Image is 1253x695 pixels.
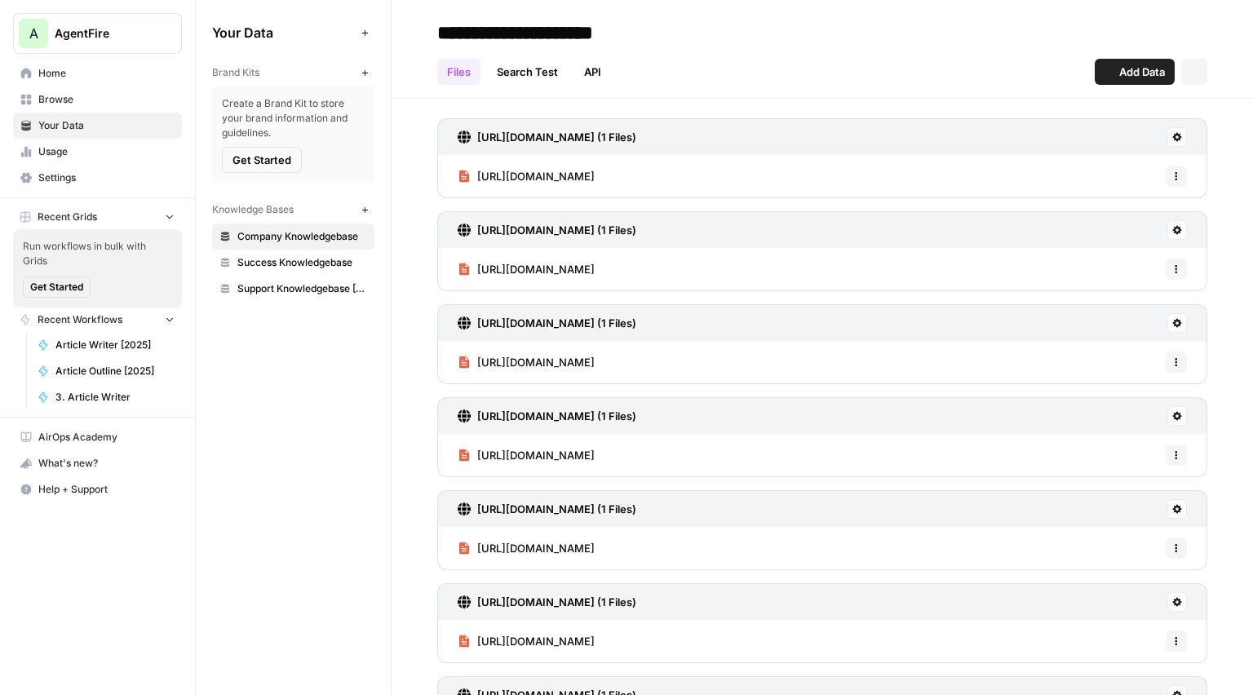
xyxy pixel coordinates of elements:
[458,341,595,383] a: [URL][DOMAIN_NAME]
[1119,64,1165,80] span: Add Data
[30,332,182,358] a: Article Writer [2025]
[458,305,636,341] a: [URL][DOMAIN_NAME] (1 Files)
[13,139,182,165] a: Usage
[458,434,595,476] a: [URL][DOMAIN_NAME]
[29,24,38,43] span: A
[13,13,182,54] button: Workspace: AgentFire
[23,277,91,298] button: Get Started
[55,25,153,42] span: AgentFire
[212,65,259,80] span: Brand Kits
[38,430,175,445] span: AirOps Academy
[458,212,636,248] a: [URL][DOMAIN_NAME] (1 Files)
[38,118,175,133] span: Your Data
[477,354,595,370] span: [URL][DOMAIN_NAME]
[212,202,294,217] span: Knowledge Bases
[477,315,636,331] h3: [URL][DOMAIN_NAME] (1 Files)
[458,584,636,620] a: [URL][DOMAIN_NAME] (1 Files)
[458,248,595,290] a: [URL][DOMAIN_NAME]
[477,408,636,424] h3: [URL][DOMAIN_NAME] (1 Files)
[477,447,595,463] span: [URL][DOMAIN_NAME]
[38,482,175,497] span: Help + Support
[55,364,175,378] span: Article Outline [2025]
[13,165,182,191] a: Settings
[55,390,175,405] span: 3. Article Writer
[458,155,595,197] a: [URL][DOMAIN_NAME]
[237,229,367,244] span: Company Knowledgebase
[458,398,636,434] a: [URL][DOMAIN_NAME] (1 Files)
[212,23,355,42] span: Your Data
[212,250,374,276] a: Success Knowledgebase
[477,594,636,610] h3: [URL][DOMAIN_NAME] (1 Files)
[222,96,365,140] span: Create a Brand Kit to store your brand information and guidelines.
[222,147,302,173] button: Get Started
[38,312,122,327] span: Recent Workflows
[38,66,175,81] span: Home
[237,281,367,296] span: Support Knowledgebase [11/24]
[38,170,175,185] span: Settings
[14,451,181,476] div: What's new?
[458,119,636,155] a: [URL][DOMAIN_NAME] (1 Files)
[458,491,636,527] a: [URL][DOMAIN_NAME] (1 Files)
[30,358,182,384] a: Article Outline [2025]
[237,255,367,270] span: Success Knowledgebase
[437,59,480,85] a: Files
[212,224,374,250] a: Company Knowledgebase
[477,633,595,649] span: [URL][DOMAIN_NAME]
[38,144,175,159] span: Usage
[13,60,182,86] a: Home
[13,205,182,229] button: Recent Grids
[38,210,97,224] span: Recent Grids
[30,384,182,410] a: 3. Article Writer
[477,261,595,277] span: [URL][DOMAIN_NAME]
[13,308,182,332] button: Recent Workflows
[30,280,83,294] span: Get Started
[477,501,636,517] h3: [URL][DOMAIN_NAME] (1 Files)
[13,113,182,139] a: Your Data
[13,424,182,450] a: AirOps Academy
[13,476,182,502] button: Help + Support
[458,527,595,569] a: [URL][DOMAIN_NAME]
[477,168,595,184] span: [URL][DOMAIN_NAME]
[23,239,172,268] span: Run workflows in bulk with Grids
[1095,59,1175,85] button: Add Data
[232,152,291,168] span: Get Started
[477,222,636,238] h3: [URL][DOMAIN_NAME] (1 Files)
[477,129,636,145] h3: [URL][DOMAIN_NAME] (1 Files)
[212,276,374,302] a: Support Knowledgebase [11/24]
[13,450,182,476] button: What's new?
[477,540,595,556] span: [URL][DOMAIN_NAME]
[55,338,175,352] span: Article Writer [2025]
[458,620,595,662] a: [URL][DOMAIN_NAME]
[574,59,611,85] a: API
[487,59,568,85] a: Search Test
[13,86,182,113] a: Browse
[38,92,175,107] span: Browse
